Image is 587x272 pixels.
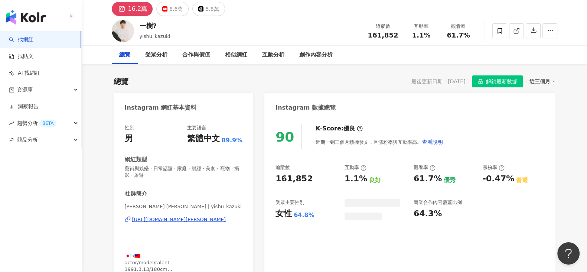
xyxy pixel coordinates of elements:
[316,135,443,149] div: 近期一到三個月積極發文，且漲粉率與互動率高。
[119,51,130,59] div: 總覽
[557,242,580,265] iframe: Help Scout Beacon - Open
[205,4,219,14] div: 5.8萬
[112,2,153,16] button: 16.2萬
[125,203,242,210] span: [PERSON_NAME] [PERSON_NAME] | yishu_kazuki
[125,104,197,112] div: Instagram 網紅基本資料
[125,216,242,223] a: [URL][DOMAIN_NAME][PERSON_NAME]
[192,2,225,16] button: 5.8萬
[140,21,170,30] div: 一樹?
[294,211,314,219] div: 64.8%
[182,51,210,59] div: 合作與價值
[125,124,134,131] div: 性別
[444,23,473,30] div: 觀看率
[316,124,363,133] div: K-Score :
[187,124,206,131] div: 主要語言
[39,120,56,127] div: BETA
[444,176,456,184] div: 優秀
[275,208,292,220] div: 女性
[128,4,147,14] div: 16.2萬
[125,190,147,198] div: 社群簡介
[262,51,284,59] div: 互動分析
[483,164,505,171] div: 漲粉率
[156,2,189,16] button: 8.6萬
[125,133,133,145] div: 男
[486,76,517,88] span: 解鎖最新數據
[483,173,514,185] div: -0.47%
[9,53,33,60] a: 找貼文
[17,81,33,98] span: 資源庫
[169,4,183,14] div: 8.6萬
[299,51,333,59] div: 創作內容分析
[472,75,523,87] button: 解鎖最新數據
[516,176,528,184] div: 普通
[369,176,381,184] div: 良好
[275,164,290,171] div: 追蹤數
[414,164,436,171] div: 觀看率
[414,199,462,206] div: 商業合作內容覆蓋比例
[368,23,398,30] div: 追蹤數
[422,135,443,149] button: 查看說明
[187,133,220,145] div: 繁體中文
[9,69,40,77] a: AI 找網紅
[407,23,436,30] div: 互動率
[17,115,56,132] span: 趨勢分析
[275,199,304,206] div: 受眾主要性別
[345,164,366,171] div: 互動率
[6,10,46,25] img: logo
[345,173,367,185] div: 1.1%
[114,76,128,87] div: 總覽
[422,139,443,145] span: 查看說明
[343,124,355,133] div: 優良
[275,129,294,145] div: 90
[225,51,247,59] div: 相似網紅
[9,103,39,110] a: 洞察報告
[145,51,167,59] div: 受眾分析
[412,32,431,39] span: 1.1%
[529,77,555,86] div: 近三個月
[125,165,242,179] span: 藝術與娛樂 · 日常話題 · 家庭 · 財經 · 美食 · 寵物 · 攝影 · 旅遊
[125,156,147,163] div: 網紅類型
[9,36,33,43] a: search找網紅
[275,173,313,185] div: 161,852
[414,208,442,220] div: 64.3%
[112,20,134,42] img: KOL Avatar
[411,78,465,84] div: 最後更新日期：[DATE]
[447,32,470,39] span: 61.7%
[9,121,14,126] span: rise
[17,132,38,148] span: 競品分析
[275,104,336,112] div: Instagram 數據總覽
[222,136,242,145] span: 89.9%
[478,79,483,84] span: lock
[140,33,170,39] span: yishu_kazuki
[414,173,442,185] div: 61.7%
[132,216,226,223] div: [URL][DOMAIN_NAME][PERSON_NAME]
[368,31,398,39] span: 161,852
